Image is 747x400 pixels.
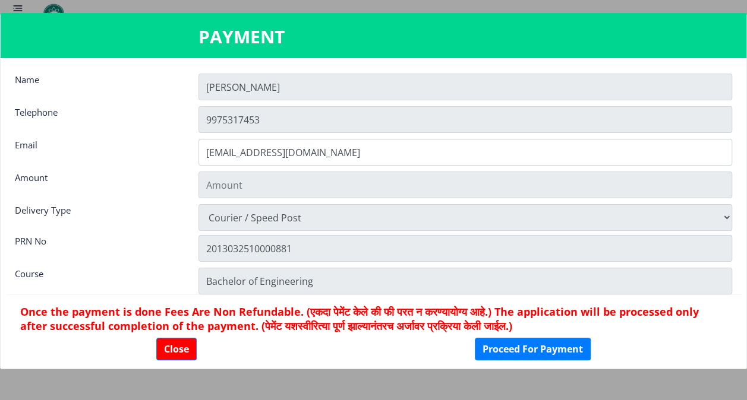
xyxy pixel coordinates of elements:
div: Email [6,139,190,163]
div: Amount [6,172,190,195]
input: Name [198,74,732,100]
div: Course [6,268,190,291]
button: Proceed For Payment [475,338,591,360]
div: PRN No [6,235,190,259]
input: Zipcode [198,268,732,294]
div: Delivery Type [6,204,190,228]
input: Zipcode [198,235,732,262]
h3: PAYMENT [198,25,549,49]
button: Close [156,338,197,360]
input: Telephone [198,106,732,133]
h6: Once the payment is done Fees Are Non Refundable. (एकदा पेमेंट केले की फी परत न करण्यायोग्य आहे.)... [20,304,727,333]
div: Telephone [6,106,190,130]
input: Email [198,139,732,166]
input: Amount [198,172,732,198]
div: Name [6,74,190,97]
